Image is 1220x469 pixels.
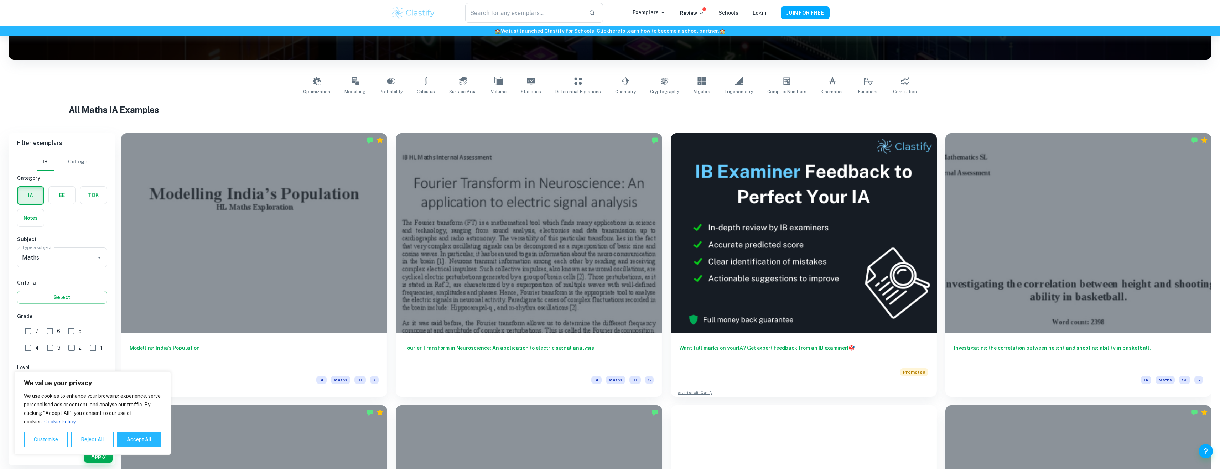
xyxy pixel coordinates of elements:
[753,10,767,16] a: Login
[650,88,679,95] span: Cryptography
[100,344,102,352] span: 1
[404,344,653,368] h6: Fourier Transform in Neuroscience: An application to electric signal analysis
[693,88,710,95] span: Algebra
[303,88,330,95] span: Optimization
[629,376,641,384] span: HL
[80,187,107,204] button: TOK
[354,376,366,384] span: HL
[69,103,1151,116] h1: All Maths IA Examples
[671,133,937,397] a: Want full marks on yourIA? Get expert feedback from an IB examiner!PromotedAdvertise with Clastify
[377,137,384,144] div: Premium
[645,376,654,384] span: 5
[1191,409,1198,416] img: Marked
[679,344,928,360] h6: Want full marks on your IA ? Get expert feedback from an IB examiner!
[417,88,435,95] span: Calculus
[94,252,104,262] button: Open
[521,88,541,95] span: Statistics
[449,88,477,95] span: Surface Area
[130,344,379,368] h6: Modelling India’s Population
[391,6,436,20] img: Clastify logo
[79,344,82,352] span: 2
[633,9,666,16] p: Exemplars
[1141,376,1151,384] span: IA
[18,187,43,204] button: IA
[370,376,379,384] span: 7
[900,368,928,376] span: Promoted
[344,88,365,95] span: Modelling
[24,432,68,447] button: Customise
[331,376,350,384] span: Maths
[1191,137,1198,144] img: Marked
[78,327,82,335] span: 5
[821,88,844,95] span: Kinematics
[17,209,44,226] button: Notes
[767,88,806,95] span: Complex Numbers
[17,174,107,182] h6: Category
[725,88,753,95] span: Trigonometry
[491,88,507,95] span: Volume
[1,27,1219,35] h6: We just launched Clastify for Schools. Click to learn how to become a school partner.
[84,450,113,463] button: Apply
[367,409,374,416] img: Marked
[893,88,917,95] span: Correlation
[954,344,1203,368] h6: Investigating the correlation between height and shooting ability in basketball.
[858,88,879,95] span: Functions
[24,392,161,426] p: We use cookies to enhance your browsing experience, serve personalised ads or content, and analys...
[651,137,659,144] img: Marked
[465,3,583,23] input: Search for any exemplars...
[1199,444,1213,458] button: Help and Feedback
[1179,376,1190,384] span: SL
[591,376,602,384] span: IA
[945,133,1211,397] a: Investigating the correlation between height and shooting ability in basketball.IAMathsSL5
[316,376,327,384] span: IA
[35,327,38,335] span: 7
[35,344,39,352] span: 4
[1194,376,1203,384] span: 5
[377,409,384,416] div: Premium
[14,371,171,455] div: We value your privacy
[671,133,937,333] img: Thumbnail
[606,376,625,384] span: Maths
[609,28,620,34] a: here
[718,10,738,16] a: Schools
[57,344,61,352] span: 3
[37,153,54,171] button: IB
[17,291,107,304] button: Select
[615,88,636,95] span: Geometry
[651,409,659,416] img: Marked
[117,432,161,447] button: Accept All
[848,345,855,351] span: 🎯
[678,390,712,395] a: Advertise with Clastify
[17,364,107,371] h6: Level
[17,279,107,287] h6: Criteria
[37,153,87,171] div: Filter type choice
[57,327,60,335] span: 6
[68,153,87,171] button: College
[22,244,52,250] label: Type a subject
[680,9,704,17] p: Review
[1201,137,1208,144] div: Premium
[1201,409,1208,416] div: Premium
[555,88,601,95] span: Differential Equations
[17,312,107,320] h6: Grade
[367,137,374,144] img: Marked
[49,187,75,204] button: EE
[9,133,115,153] h6: Filter exemplars
[44,418,76,425] a: Cookie Policy
[380,88,403,95] span: Probability
[121,133,387,397] a: Modelling India’s PopulationIAMathsHL7
[24,379,161,387] p: We value your privacy
[719,28,725,34] span: 🏫
[495,28,501,34] span: 🏫
[1156,376,1175,384] span: Maths
[396,133,662,397] a: Fourier Transform in Neuroscience: An application to electric signal analysisIAMathsHL5
[781,6,830,19] button: JOIN FOR FREE
[17,235,107,243] h6: Subject
[71,432,114,447] button: Reject All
